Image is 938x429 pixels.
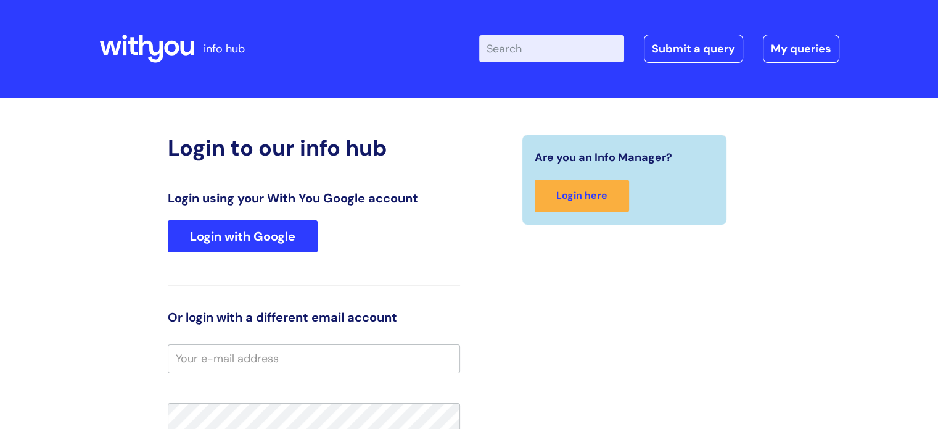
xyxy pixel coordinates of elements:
[168,135,460,161] h2: Login to our info hub
[644,35,743,63] a: Submit a query
[763,35,839,63] a: My queries
[168,191,460,206] h3: Login using your With You Google account
[168,344,460,373] input: Your e-mail address
[535,180,629,212] a: Login here
[479,35,624,62] input: Search
[168,220,318,252] a: Login with Google
[168,310,460,325] h3: Or login with a different email account
[535,148,672,167] span: Are you an Info Manager?
[204,39,245,59] p: info hub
